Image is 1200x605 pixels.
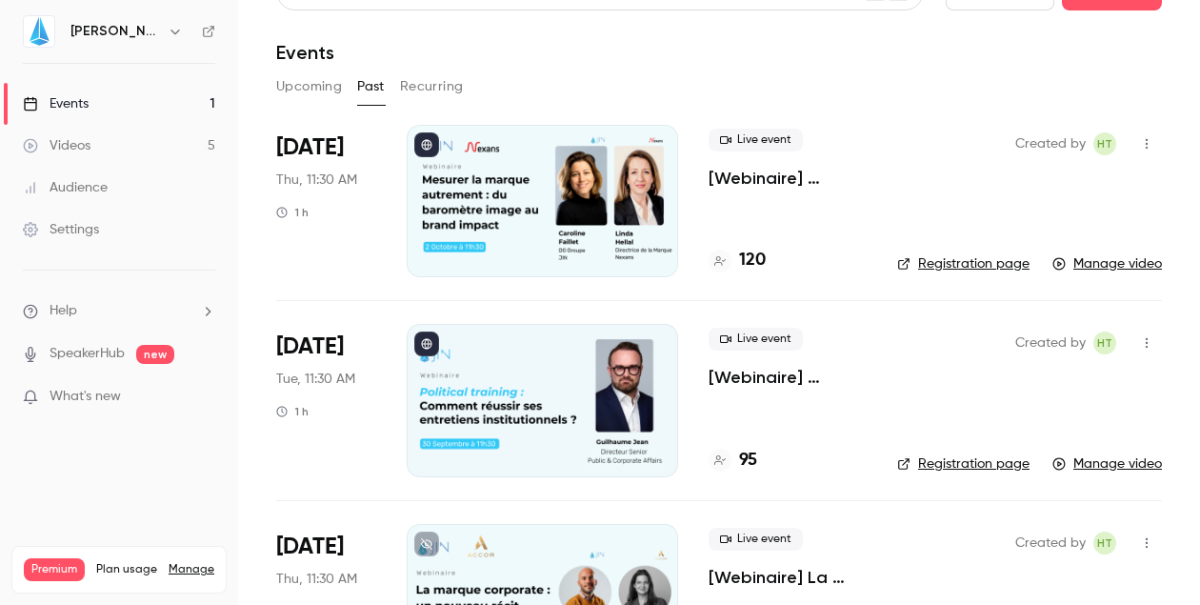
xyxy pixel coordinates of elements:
[169,562,214,577] a: Manage
[739,448,757,474] h4: 95
[709,566,867,589] a: [Webinaire] La marque corporate : un nouveau récit social avec [PERSON_NAME]
[23,301,215,321] li: help-dropdown-opener
[897,254,1030,273] a: Registration page
[1093,332,1116,354] span: Hugo Tauzin
[50,301,77,321] span: Help
[709,448,757,474] a: 95
[50,344,125,364] a: SpeakerHub
[1093,132,1116,155] span: Hugo Tauzin
[709,248,766,273] a: 120
[1093,532,1116,555] span: Hugo Tauzin
[400,71,464,102] button: Recurring
[192,389,215,406] iframe: Noticeable Trigger
[276,125,376,277] div: Oct 2 Thu, 11:30 AM (Europe/Paris)
[24,558,85,581] span: Premium
[709,328,803,351] span: Live event
[709,167,867,190] a: [Webinaire] Mesurer la marque autrement : du baromètre image au brand impact
[276,570,357,589] span: Thu, 11:30 AM
[276,532,344,562] span: [DATE]
[739,248,766,273] h4: 120
[276,41,334,64] h1: Events
[23,94,89,113] div: Events
[276,205,309,220] div: 1 h
[1097,532,1112,555] span: HT
[897,454,1030,474] a: Registration page
[50,387,121,407] span: What's new
[276,132,344,163] span: [DATE]
[276,370,355,389] span: Tue, 11:30 AM
[276,71,342,102] button: Upcoming
[709,366,867,389] a: [Webinaire] Remaniements, instabilités … et impact : comment réussir ses entretiens institutionne...
[23,220,99,239] div: Settings
[709,129,803,151] span: Live event
[136,345,174,364] span: new
[1097,132,1112,155] span: HT
[276,171,357,190] span: Thu, 11:30 AM
[276,404,309,419] div: 1 h
[1015,132,1086,155] span: Created by
[709,528,803,551] span: Live event
[357,71,385,102] button: Past
[1015,532,1086,555] span: Created by
[96,562,157,577] span: Plan usage
[23,178,108,197] div: Audience
[1052,254,1162,273] a: Manage video
[1052,454,1162,474] a: Manage video
[1015,332,1086,354] span: Created by
[24,16,54,47] img: JIN
[276,332,344,362] span: [DATE]
[1097,332,1112,354] span: HT
[70,22,160,41] h6: [PERSON_NAME]
[276,324,376,476] div: Sep 30 Tue, 11:30 AM (Europe/Paris)
[23,136,90,155] div: Videos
